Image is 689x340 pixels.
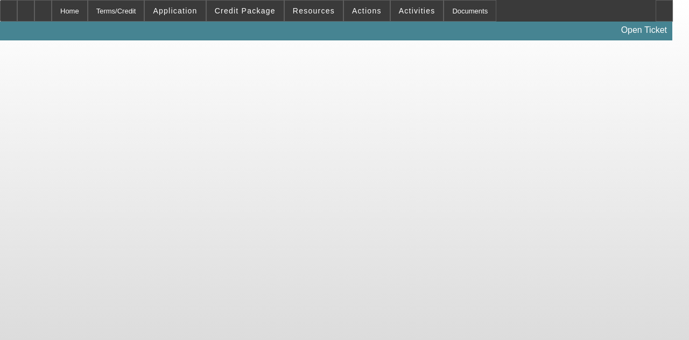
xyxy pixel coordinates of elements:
span: Credit Package [215,6,276,15]
button: Credit Package [207,1,284,21]
span: Application [153,6,197,15]
button: Application [145,1,205,21]
button: Actions [344,1,390,21]
a: Open Ticket [617,21,671,39]
span: Resources [293,6,335,15]
span: Actions [352,6,382,15]
button: Activities [391,1,444,21]
span: Activities [399,6,435,15]
button: Resources [285,1,343,21]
